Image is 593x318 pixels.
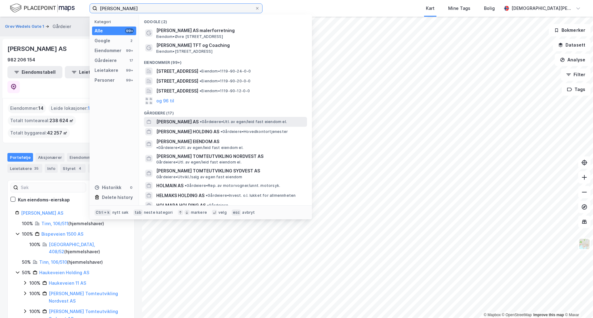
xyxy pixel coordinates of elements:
[18,183,86,192] input: Søk
[185,183,280,188] span: Gårdeiere • Rep. av motorvogner/unnt. motorsyk.
[562,288,593,318] div: Kontrollprogram for chat
[22,220,33,227] div: 100%
[232,209,241,216] div: esc
[47,129,67,137] span: 42 257 ㎡
[29,308,40,315] div: 100%
[156,87,198,95] span: [STREET_ADDRESS]
[578,238,590,250] img: Z
[95,209,111,216] div: Ctrl + k
[484,5,495,12] div: Bolig
[555,54,591,66] button: Analyse
[29,241,40,248] div: 100%
[156,27,305,34] span: [PERSON_NAME] AS malerforretning
[139,106,312,117] div: Gårdeiere (17)
[7,164,42,173] div: Leietakere
[156,160,242,165] span: Gårdeiere • Utl. av egen/leid fast eiendom el.
[511,5,573,12] div: [DEMOGRAPHIC_DATA][PERSON_NAME]
[8,103,46,113] div: Eiendommer :
[185,183,187,188] span: •
[200,89,250,93] span: Eiendom • 1119-90-12-0-0
[562,288,593,318] iframe: Chat Widget
[206,193,208,198] span: •
[125,48,134,53] div: 99+
[144,210,173,215] div: neste kategori
[502,313,532,317] a: OpenStreetMap
[7,66,62,78] button: Eiendomstabell
[95,184,121,191] div: Historikk
[22,230,33,238] div: 100%
[39,270,89,275] a: Haukeveien Holding AS
[156,97,174,105] button: og 96 til
[156,49,212,54] span: Eiendom • [STREET_ADDRESS]
[191,210,207,215] div: markere
[95,19,136,24] div: Kategori
[200,79,251,84] span: Eiendom • 1119-90-20-0-0
[549,24,591,36] button: Bokmerker
[156,153,305,160] span: [PERSON_NAME] TOMTEUTVIKLING NORDVEST AS
[129,58,134,63] div: 17
[156,145,158,150] span: •
[41,231,83,237] a: Bispeveien 1500 AS
[156,34,223,39] span: Eiendom • Øvre [STREET_ADDRESS]
[88,164,133,173] div: Transaksjoner
[125,78,134,83] div: 99+
[45,164,58,173] div: Info
[22,258,31,266] div: 50%
[7,56,35,64] div: 982 206 154
[8,116,76,126] div: Totalt tomteareal :
[221,129,222,134] span: •
[221,129,288,134] span: Gårdeiere • Hovedkontortjenester
[156,145,243,150] span: Gårdeiere • Utl. av egen/leid fast eiendom el.
[10,3,75,14] img: logo.f888ab2527a4732fd821a326f86c7f29.svg
[67,153,105,162] div: Eiendommer
[207,203,209,208] span: •
[200,119,202,124] span: •
[21,210,63,216] a: [PERSON_NAME] AS
[156,68,198,75] span: [STREET_ADDRESS]
[39,258,103,266] div: ( hjemmelshaver )
[156,182,183,189] span: HOLMAIN AS
[125,28,134,33] div: 99+
[60,164,86,173] div: Styret
[156,138,219,145] span: [PERSON_NAME] EIENDOM AS
[200,119,287,124] span: Gårdeiere • Utl. av egen/leid fast eiendom el.
[29,279,40,287] div: 100%
[88,105,90,112] span: 1
[125,68,134,73] div: 99+
[41,221,68,226] a: Tinn, 106/511
[129,38,134,43] div: 2
[95,76,115,84] div: Personer
[484,313,501,317] a: Mapbox
[77,165,83,171] div: 4
[112,210,129,215] div: nytt søk
[561,68,591,81] button: Filter
[102,194,133,201] div: Delete history
[49,280,86,286] a: Haukeveien 11 AS
[242,210,255,215] div: avbryt
[48,103,92,113] div: Leide lokasjoner :
[200,89,201,93] span: •
[156,128,219,135] span: [PERSON_NAME] HOLDING AS
[207,203,228,208] span: Gårdeiere
[29,290,40,297] div: 100%
[139,14,312,26] div: Google (2)
[18,196,70,204] div: Kun eiendoms-eierskap
[156,42,305,49] span: [PERSON_NAME] TFT og Coaching
[133,209,143,216] div: tab
[95,37,110,44] div: Google
[129,185,134,190] div: 0
[156,202,206,209] span: HOLMARA HOLDING AS
[533,313,564,317] a: Improve this map
[218,210,227,215] div: velg
[49,242,95,254] a: [GEOGRAPHIC_DATA], 408/52
[65,66,120,78] button: Leietakertabell
[200,69,201,73] span: •
[7,153,33,162] div: Portefølje
[156,77,198,85] span: [STREET_ADDRESS]
[156,175,242,180] span: Gårdeiere • Utvikl./salg av egen fast eiendom
[49,241,127,256] div: ( hjemmelshaver )
[49,291,118,304] a: [PERSON_NAME] Tomteutvikling Nordvest AS
[426,5,435,12] div: Kart
[53,23,71,30] div: Gårdeier
[156,192,204,199] span: HELMAKS HOLDING AS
